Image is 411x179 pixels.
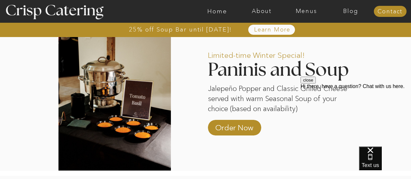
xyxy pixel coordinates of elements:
a: 25% off Soup Bar until [DATE]! [106,26,255,33]
p: Jalepeño Popper and Classic Grilled Cheese served with warm Seasonal Soup of your choice (based o... [208,84,347,113]
a: Menus [284,8,328,15]
h2: Paninis and Soup [208,61,362,78]
a: Home [195,8,239,15]
iframe: podium webchat widget prompt [301,77,411,155]
a: About [239,8,284,15]
a: Learn More [239,27,306,33]
p: Limited-time Winter Special! [208,44,336,63]
a: Contact [374,8,406,15]
a: Blog [328,8,373,15]
iframe: podium webchat widget bubble [359,147,411,179]
a: Order Now [213,117,256,135]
